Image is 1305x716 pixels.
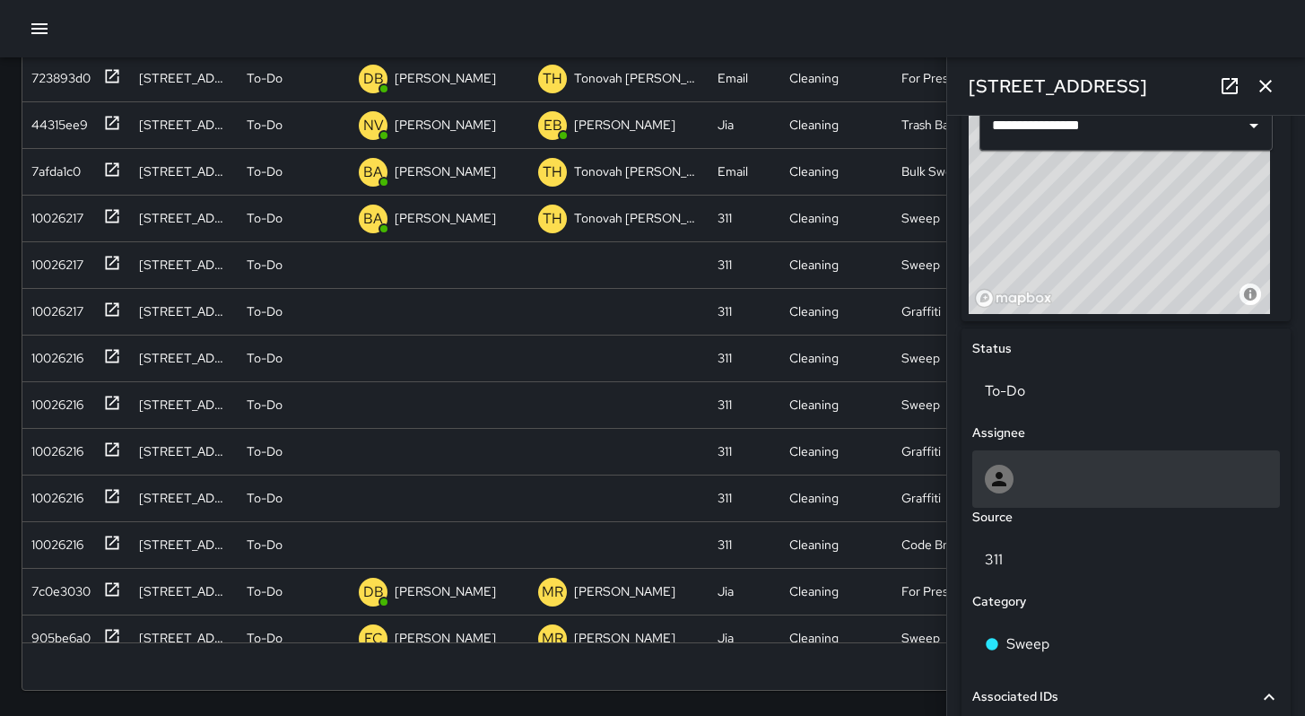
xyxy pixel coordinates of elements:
div: 10026216 [24,389,83,414]
div: Cleaning [789,442,839,460]
div: Cleaning [789,396,839,414]
div: 311 [718,256,732,274]
div: 311 [718,209,732,227]
div: Sweep [901,629,940,647]
p: To-Do [247,396,283,414]
div: Sweep [901,349,940,367]
div: Cleaning [789,69,839,87]
p: To-Do [247,582,283,600]
div: Sweep [901,209,940,227]
p: [PERSON_NAME] [574,116,675,134]
div: 10026216 [24,482,83,507]
div: 10026217 [24,202,83,227]
div: Jia [718,116,734,134]
p: To-Do [247,162,283,180]
div: 7c0e3030 [24,575,91,600]
p: NV [363,115,384,136]
p: [PERSON_NAME] [395,116,496,134]
div: For Pressure Washer [901,69,996,87]
p: To-Do [247,116,283,134]
div: Cleaning [789,302,839,320]
p: To-Do [247,302,283,320]
div: Cleaning [789,489,839,507]
div: Sweep [901,396,940,414]
div: 1048 Folsom Street [139,349,229,367]
div: Code Brown [901,536,970,554]
div: 551 Minna Street [139,256,229,274]
div: 311 [718,489,732,507]
p: [PERSON_NAME] [574,629,675,647]
p: Tonovah [PERSON_NAME] [574,162,700,180]
p: EC [364,628,383,650]
div: Cleaning [789,256,839,274]
div: Graffiti [901,442,941,460]
div: Email [718,69,748,87]
div: Graffiti [901,302,941,320]
div: 277 7th Street [139,442,229,460]
p: Tonovah [PERSON_NAME] [574,209,700,227]
p: BA [363,162,383,183]
p: To-Do [247,536,283,554]
p: [PERSON_NAME] [395,69,496,87]
p: BA [363,208,383,230]
div: Cleaning [789,629,839,647]
div: Cleaning [789,162,839,180]
div: 10026216 [24,342,83,367]
p: [PERSON_NAME] [395,629,496,647]
div: 1699 Howard Street [139,116,229,134]
div: 311 [718,396,732,414]
div: Sweep [901,256,940,274]
div: Jia [718,629,734,647]
div: 311 [718,302,732,320]
div: 164 Russ Street [139,302,229,320]
p: [PERSON_NAME] [395,582,496,600]
p: [PERSON_NAME] [395,209,496,227]
div: 139 Harriet Street [139,162,229,180]
div: 10026216 [24,528,83,554]
p: Tonovah [PERSON_NAME] [574,69,700,87]
div: Bulk Sweep [901,162,967,180]
div: 7afda1c0 [24,155,81,180]
div: Cleaning [789,582,839,600]
p: To-Do [247,209,283,227]
p: To-Do [247,69,283,87]
div: 192 Russ Street [139,396,229,414]
p: To-Do [247,349,283,367]
div: Cleaning [789,536,839,554]
div: 121 7th Street [139,536,229,554]
div: For Pressure Washer [901,582,996,600]
div: 44315ee9 [24,109,88,134]
div: 10026216 [24,435,83,460]
div: 311 [718,536,732,554]
div: Cleaning [789,209,839,227]
div: Jia [718,582,734,600]
div: 57 Columbia Square Street [139,209,229,227]
div: 905be6a0 [24,622,91,647]
div: Trash Bag Pickup [901,116,996,134]
p: TH [543,68,562,90]
div: 10026217 [24,249,83,274]
div: 311 [718,442,732,460]
p: DB [363,68,384,90]
div: Graffiti [901,489,941,507]
div: 311 [718,349,732,367]
div: 790 Tehama Street [139,629,229,647]
p: [PERSON_NAME] [574,582,675,600]
p: MR [542,628,563,650]
div: 10026217 [24,295,83,320]
p: MR [542,581,563,603]
div: Email [718,162,748,180]
p: To-Do [247,489,283,507]
div: 723893d0 [24,62,91,87]
div: 288 9th Street [139,69,229,87]
p: To-Do [247,442,283,460]
div: 720 Tehama Street [139,582,229,600]
p: TH [543,162,562,183]
p: EB [544,115,562,136]
div: Cleaning [789,349,839,367]
div: Cleaning [789,116,839,134]
div: 195 7th Street [139,489,229,507]
p: To-Do [247,629,283,647]
p: To-Do [247,256,283,274]
p: [PERSON_NAME] [395,162,496,180]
